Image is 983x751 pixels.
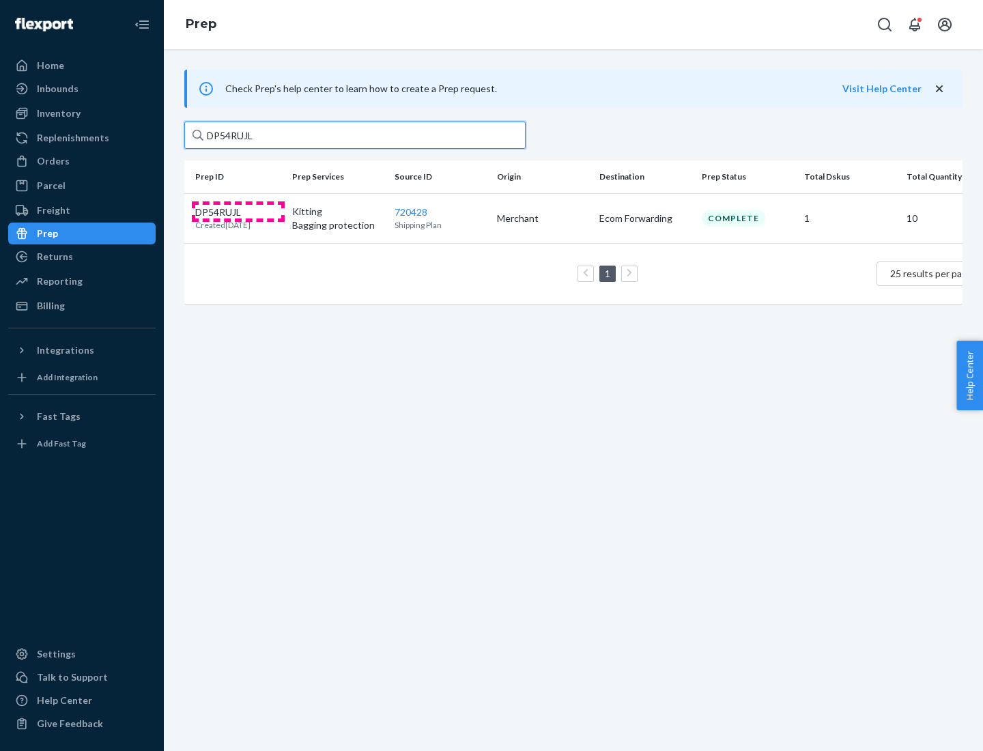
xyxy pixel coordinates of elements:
a: Parcel [8,175,156,197]
p: DP54RUJL [195,206,251,219]
a: Page 1 is your current page [602,268,613,279]
div: Orders [37,154,70,168]
button: Fast Tags [8,406,156,427]
th: Source ID [389,160,491,193]
div: Give Feedback [37,717,103,731]
th: Prep Services [287,160,389,193]
div: Parcel [37,179,66,193]
div: Integrations [37,343,94,357]
a: Add Fast Tag [8,433,156,455]
button: Help Center [956,341,983,410]
th: Total Dskus [799,160,901,193]
div: Settings [37,647,76,661]
ol: breadcrumbs [175,5,227,44]
div: Complete [702,210,765,227]
button: Close Navigation [128,11,156,38]
a: Settings [8,643,156,665]
a: 720428 [395,206,427,218]
a: Prep [8,223,156,244]
button: Open notifications [901,11,928,38]
div: Fast Tags [37,410,81,423]
a: Billing [8,295,156,317]
p: Bagging protection [292,218,384,232]
th: Destination [594,160,696,193]
button: close [932,82,946,96]
a: Help Center [8,690,156,711]
div: Returns [37,250,73,264]
a: Talk to Support [8,666,156,688]
a: Inbounds [8,78,156,100]
a: Freight [8,199,156,221]
a: Replenishments [8,127,156,149]
div: Home [37,59,64,72]
img: Flexport logo [15,18,73,31]
div: Help Center [37,694,92,707]
p: Kitting [292,205,384,218]
th: Prep Status [696,160,799,193]
div: Inventory [37,107,81,120]
a: Add Integration [8,367,156,388]
a: Orders [8,150,156,172]
span: Check Prep's help center to learn how to create a Prep request. [225,83,497,94]
th: Prep ID [184,160,287,193]
span: 25 results per page [890,268,973,279]
button: Open Search Box [871,11,898,38]
input: Search prep jobs [184,122,526,149]
a: Home [8,55,156,76]
p: Ecom Forwarding [599,212,691,225]
button: Give Feedback [8,713,156,735]
button: Open account menu [931,11,958,38]
th: Origin [491,160,594,193]
a: Inventory [8,102,156,124]
p: 1 [804,212,896,225]
div: Inbounds [37,82,79,96]
div: Add Fast Tag [37,438,86,449]
div: Billing [37,299,65,313]
div: Add Integration [37,371,98,383]
a: Prep [186,16,216,31]
div: Reporting [37,274,83,288]
div: Replenishments [37,131,109,145]
div: Freight [37,203,70,217]
button: Integrations [8,339,156,361]
a: Returns [8,246,156,268]
p: Created [DATE] [195,219,251,231]
p: Shipping Plan [395,219,486,231]
button: Visit Help Center [842,82,922,96]
div: Talk to Support [37,670,108,684]
a: Reporting [8,270,156,292]
div: Prep [37,227,58,240]
p: Merchant [497,212,588,225]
